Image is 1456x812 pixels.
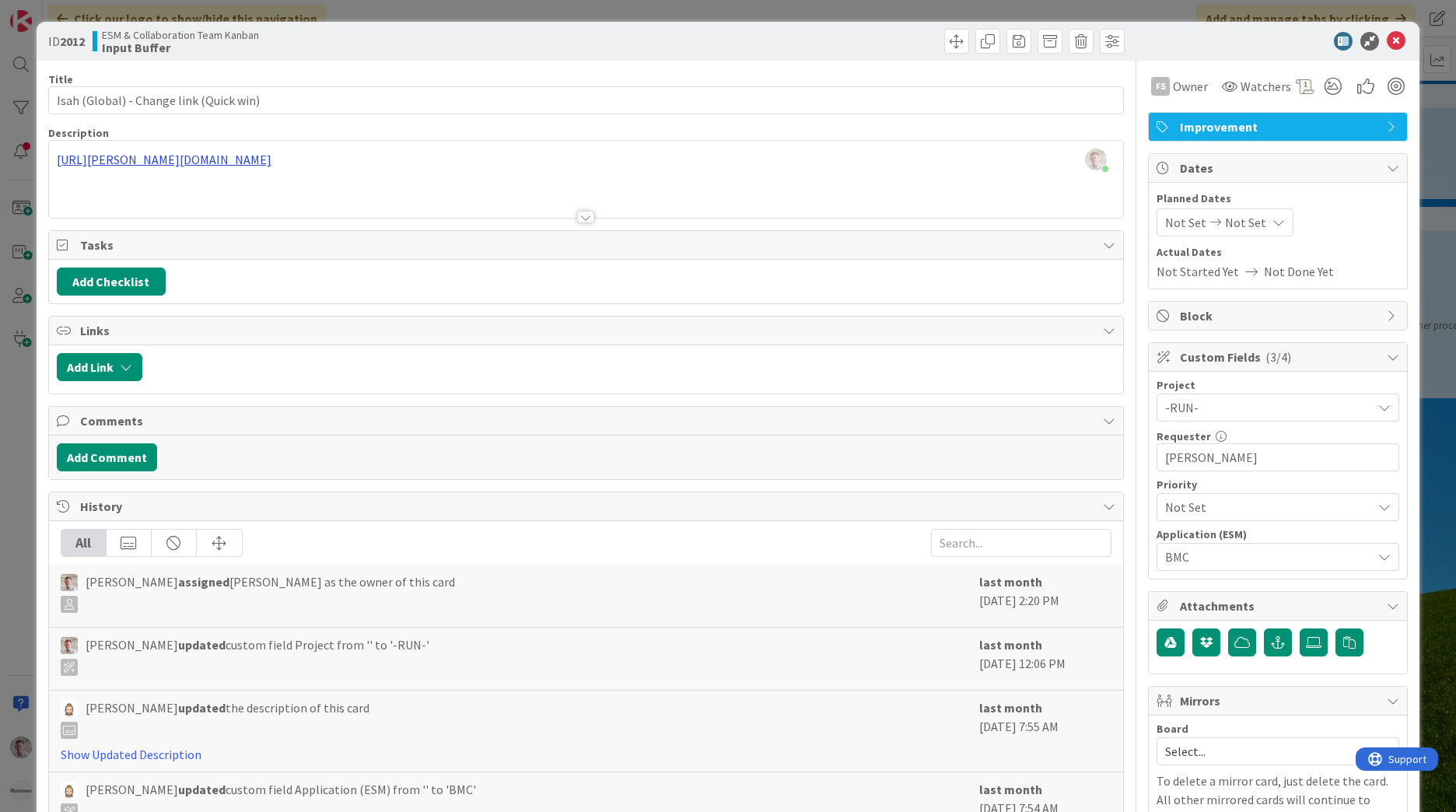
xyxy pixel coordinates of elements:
span: Links [80,321,1095,340]
img: Rv [61,782,78,799]
button: Add Link [57,353,142,381]
span: BMC [1165,546,1364,568]
span: Block [1180,306,1379,325]
a: [URL][PERSON_NAME][DOMAIN_NAME] [57,152,271,167]
img: Rv [61,700,78,717]
span: Not Set [1165,213,1206,232]
div: All [61,530,107,556]
span: History [80,497,1095,516]
div: FS [1151,77,1170,96]
span: [PERSON_NAME] custom field Project from '' to '-RUN-' [86,635,429,676]
span: Not Set [1165,496,1364,518]
span: Description [48,126,109,140]
span: Improvement [1180,117,1379,136]
b: updated [178,637,226,653]
div: Application (ESM) [1157,529,1399,540]
span: Watchers [1241,77,1291,96]
span: Not Set [1225,213,1266,232]
b: assigned [178,574,229,590]
span: Dates [1180,159,1379,177]
div: [DATE] 2:20 PM [979,572,1111,619]
span: ( 3/4 ) [1265,349,1291,365]
span: Select... [1165,740,1364,762]
b: 2012 [60,33,85,49]
span: Not Done Yet [1264,262,1334,281]
span: -RUN- [1165,397,1364,418]
img: e240dyeMCXgl8MSCC3KbjoRZrAa6nczt.jpg [1085,149,1107,170]
span: [PERSON_NAME] the description of this card [86,698,369,739]
span: ESM & Collaboration Team Kanban [102,29,259,41]
b: updated [178,782,226,797]
span: Custom Fields [1180,348,1379,366]
b: updated [178,700,226,716]
span: [PERSON_NAME] [PERSON_NAME] as the owner of this card [86,572,455,613]
span: Board [1157,723,1188,734]
button: Add Comment [57,443,157,471]
button: Add Checklist [57,268,166,296]
b: last month [979,637,1042,653]
span: Owner [1173,77,1208,96]
span: Tasks [80,236,1095,254]
div: Priority [1157,479,1399,490]
div: [DATE] 7:55 AM [979,698,1111,764]
b: last month [979,574,1042,590]
div: [DATE] 12:06 PM [979,635,1111,682]
span: Support [33,2,71,21]
input: type card name here... [48,86,1124,114]
span: Planned Dates [1157,191,1399,207]
a: Show Updated Description [61,747,201,762]
b: last month [979,700,1042,716]
b: last month [979,782,1042,797]
img: Rd [61,637,78,654]
span: Actual Dates [1157,244,1399,261]
div: Project [1157,380,1399,390]
img: Rd [61,574,78,591]
label: Requester [1157,429,1211,443]
span: Not Started Yet [1157,262,1239,281]
span: Attachments [1180,597,1379,615]
label: Title [48,72,73,86]
span: ID [48,32,85,51]
span: Comments [80,411,1095,430]
input: Search... [931,529,1111,557]
b: Input Buffer [102,41,259,54]
span: Mirrors [1180,691,1379,710]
